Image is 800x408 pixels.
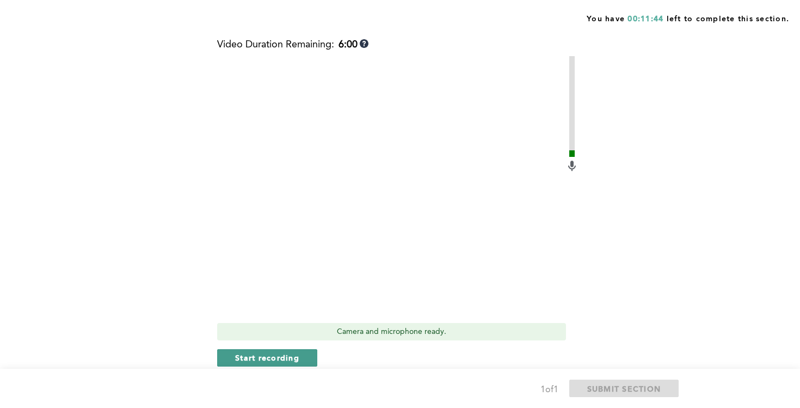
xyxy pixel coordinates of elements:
[339,39,358,51] b: 6:00
[587,383,661,394] span: SUBMIT SECTION
[217,349,317,367] button: Start recording
[627,15,663,23] span: 00:11:44
[569,380,679,397] button: SUBMIT SECTION
[587,11,789,25] span: You have left to complete this section.
[235,352,299,363] span: Start recording
[217,39,368,51] div: Video Duration Remaining:
[540,382,558,398] div: 1 of 1
[217,323,566,340] div: Camera and microphone ready.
